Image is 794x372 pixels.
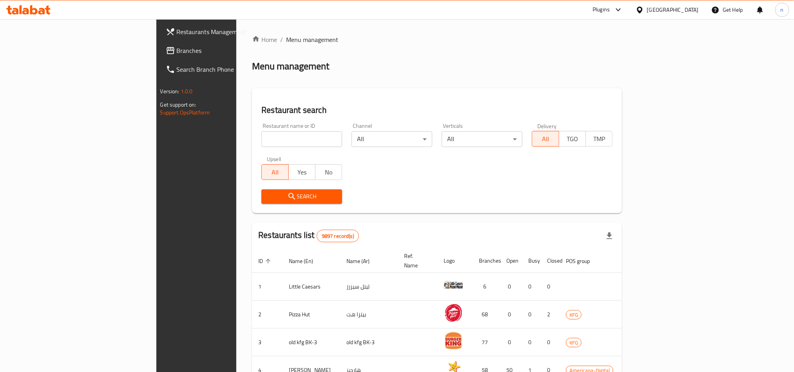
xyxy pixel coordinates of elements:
div: Plugins [593,5,610,15]
div: Export file [600,227,619,245]
span: ID [258,256,273,266]
span: All [535,133,556,145]
th: Closed [541,249,560,273]
button: Search [261,189,342,204]
span: Search [268,192,336,201]
button: TMP [586,131,613,147]
span: TGO [562,133,583,145]
button: Yes [288,164,315,180]
div: [GEOGRAPHIC_DATA] [647,5,699,14]
td: ليتل سيزرز [340,273,398,301]
a: Branches [160,41,289,60]
span: TMP [589,133,609,145]
td: Little Caesars [283,273,340,301]
td: 0 [522,328,541,356]
h2: Restaurants list [258,229,359,242]
span: Name (Ar) [346,256,380,266]
span: Version: [160,86,179,96]
a: Support.OpsPlatform [160,107,210,118]
span: 9897 record(s) [317,232,359,240]
span: Name (En) [289,256,323,266]
td: old kfg BK-3 [283,328,340,356]
div: Total records count [317,230,359,242]
a: Search Branch Phone [160,60,289,79]
span: All [265,167,285,178]
span: Ref. Name [404,251,428,270]
th: Busy [522,249,541,273]
input: Search for restaurant name or ID.. [261,131,342,147]
td: 0 [541,273,560,301]
div: All [442,131,522,147]
td: 2 [541,301,560,328]
img: old kfg BK-3 [444,331,463,350]
a: Restaurants Management [160,22,289,41]
span: POS group [566,256,600,266]
span: Restaurants Management [177,27,283,36]
th: Logo [437,249,473,273]
nav: breadcrumb [252,35,622,44]
button: TGO [559,131,586,147]
td: 6 [473,273,500,301]
div: All [352,131,432,147]
button: All [261,164,288,180]
button: All [532,131,559,147]
td: 0 [541,328,560,356]
span: Branches [177,46,283,55]
td: 0 [500,328,522,356]
span: Yes [292,167,312,178]
span: Menu management [286,35,338,44]
button: No [315,164,342,180]
img: Pizza Hut [444,303,463,323]
td: 0 [522,273,541,301]
td: 77 [473,328,500,356]
span: Get support on: [160,100,196,110]
span: KFG [566,338,581,347]
h2: Restaurant search [261,104,613,116]
td: Pizza Hut [283,301,340,328]
td: 68 [473,301,500,328]
td: old kfg BK-3 [340,328,398,356]
th: Open [500,249,522,273]
td: بيتزا هت [340,301,398,328]
span: n [781,5,784,14]
label: Delivery [537,123,557,129]
th: Branches [473,249,500,273]
h2: Menu management [252,60,329,73]
span: Search Branch Phone [177,65,283,74]
label: Upsell [267,156,281,162]
td: 0 [500,273,522,301]
td: 0 [500,301,522,328]
span: KFG [566,310,581,319]
span: 1.0.0 [181,86,193,96]
img: Little Caesars [444,275,463,295]
span: No [319,167,339,178]
td: 0 [522,301,541,328]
